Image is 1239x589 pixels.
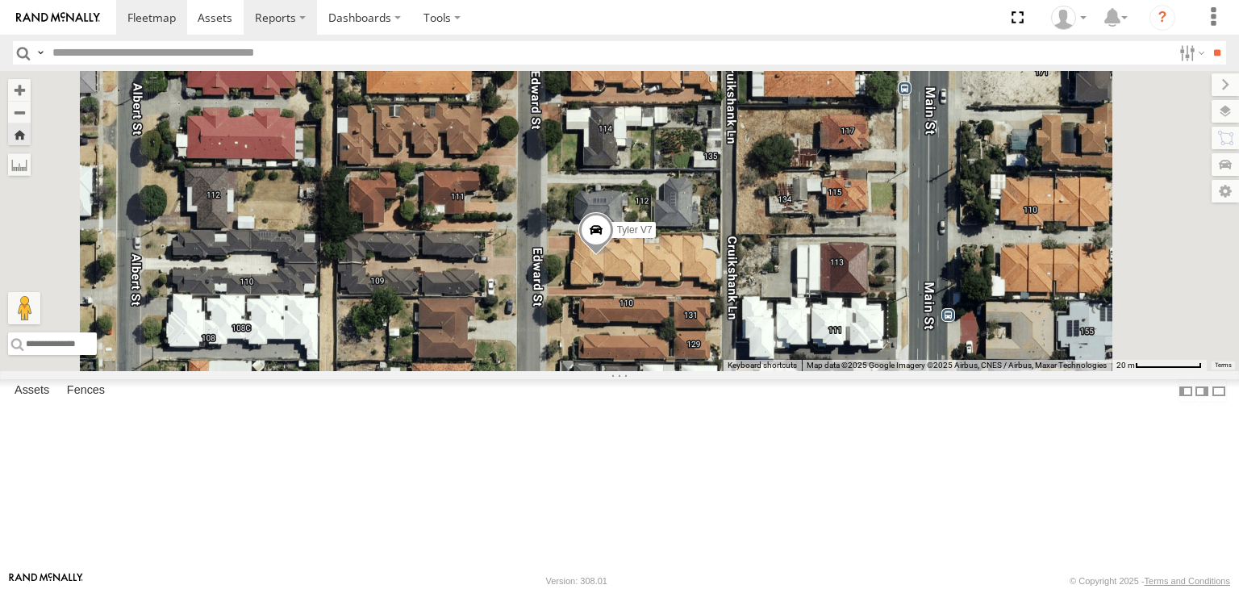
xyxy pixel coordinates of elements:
label: Dock Summary Table to the Right [1194,379,1210,403]
button: Zoom Home [8,123,31,145]
label: Search Filter Options [1173,41,1208,65]
div: Grainge Ryall [1045,6,1092,30]
label: Fences [59,380,113,403]
button: Zoom out [8,101,31,123]
label: Dock Summary Table to the Left [1178,379,1194,403]
span: 20 m [1116,361,1135,370]
i: ? [1149,5,1175,31]
span: Tyler V7 [617,224,653,236]
a: Terms (opens in new tab) [1215,362,1232,369]
a: Visit our Website [9,573,83,589]
button: Map scale: 20 m per 79 pixels [1112,360,1207,371]
img: rand-logo.svg [16,12,100,23]
div: Version: 308.01 [546,576,607,586]
div: © Copyright 2025 - [1070,576,1230,586]
button: Zoom in [8,79,31,101]
label: Search Query [34,41,47,65]
label: Map Settings [1212,180,1239,203]
button: Drag Pegman onto the map to open Street View [8,292,40,324]
label: Assets [6,380,57,403]
label: Measure [8,153,31,176]
button: Keyboard shortcuts [728,360,797,371]
span: Map data ©2025 Google Imagery ©2025 Airbus, CNES / Airbus, Maxar Technologies [807,361,1107,370]
label: Hide Summary Table [1211,379,1227,403]
a: Terms and Conditions [1145,576,1230,586]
